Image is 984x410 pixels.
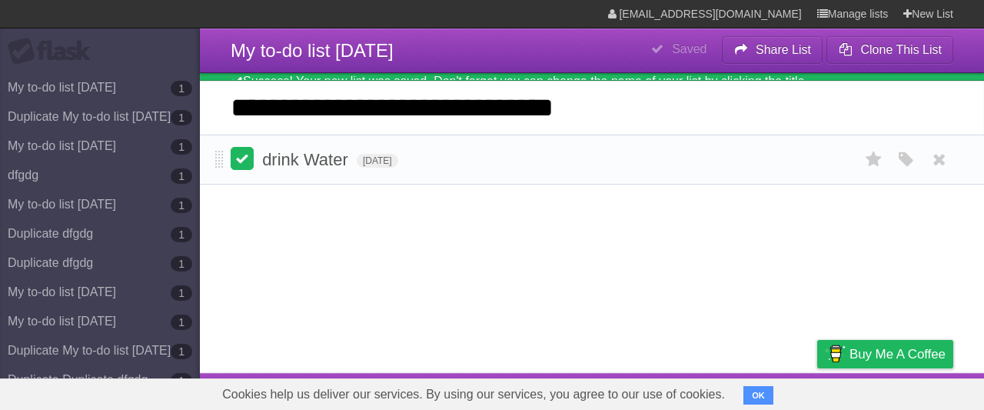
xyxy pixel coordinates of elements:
b: 1 [171,81,192,96]
a: Terms [745,377,779,406]
span: Buy me a coffee [849,341,946,368]
label: Star task [859,147,889,172]
b: 1 [171,256,192,272]
span: [DATE] [357,154,398,168]
span: My to-do list [DATE] [231,40,394,61]
button: Share List [722,36,823,64]
b: 1 [171,344,192,359]
a: Developers [663,377,726,406]
a: Buy me a coffee [817,340,953,368]
b: 1 [171,139,192,155]
button: OK [743,386,773,405]
b: 1 [171,315,192,330]
b: 1 [171,110,192,125]
img: Buy me a coffee [825,341,846,367]
a: About [613,377,645,406]
b: Share List [756,43,811,56]
b: Saved [672,42,706,55]
b: 1 [171,227,192,242]
b: 1 [171,168,192,184]
b: Clone This List [860,43,942,56]
b: 1 [171,198,192,213]
div: Flask [8,38,100,65]
b: 1 [171,373,192,388]
div: Success! Your new list was saved. Don't forget you can change the name of your list by clicking t... [200,73,984,81]
span: Cookies help us deliver our services. By using our services, you agree to our use of cookies. [207,379,740,410]
b: 1 [171,285,192,301]
a: Suggest a feature [856,377,953,406]
a: Privacy [797,377,837,406]
label: Done [231,147,254,170]
button: Clone This List [826,36,953,64]
span: drink Water [262,150,352,169]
